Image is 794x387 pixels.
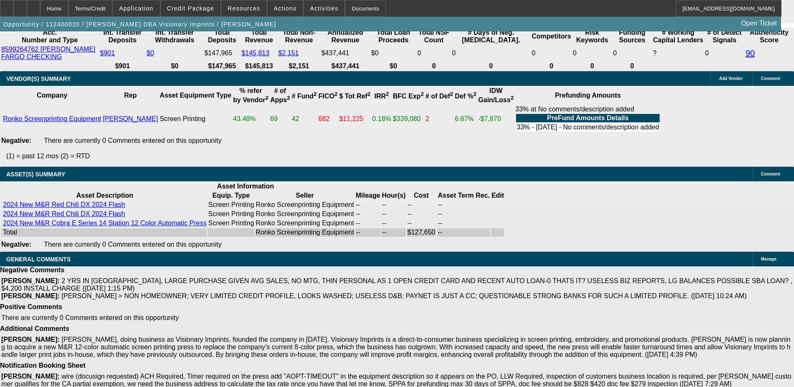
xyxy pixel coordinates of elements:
[761,257,776,261] span: Manage
[355,228,381,237] td: --
[572,28,612,44] th: Risk Keywords
[3,21,276,28] span: Opportunity / 112400020 / [PERSON_NAME] DBA Visionary Imprints / [PERSON_NAME]
[437,201,490,209] td: --
[44,137,221,144] span: There are currently 0 Comments entered on this opportunity
[321,49,370,57] div: $437,441
[417,62,450,70] th: 0
[705,45,745,61] td: 0
[1,277,60,284] b: [PERSON_NAME]:
[478,105,514,133] td: -$7,870
[555,92,621,99] b: Prefunding Amounts
[381,210,406,218] td: --
[233,87,269,103] b: % refer by Vendor
[745,28,793,44] th: Authenticity Score
[278,49,299,57] a: $2,151
[3,219,206,227] a: 2024 New M&R Cobra E Series 14 Station 12 Color Automatic Press
[204,62,240,70] th: $147,965
[437,228,490,237] td: --
[382,192,406,199] b: Hour(s)
[407,201,436,209] td: --
[228,5,260,12] span: Resources
[414,192,429,199] b: Cost
[572,62,612,70] th: 0
[547,114,629,121] b: PreFund Amounts Details
[719,76,743,81] span: Add Vendor
[274,5,297,12] span: Actions
[103,115,158,122] a: [PERSON_NAME]
[255,201,355,209] td: Ronko Screenprinting Equipment
[3,210,125,217] a: 2024 New M&R Red Chili DX 2024 Flash
[241,28,277,44] th: Total Revenue
[1,241,31,248] b: Negative:
[6,152,794,160] p: (1) = past 12 mos (2) = RTD
[159,105,231,133] td: Screen Printing
[304,0,345,16] button: Activities
[1,336,791,358] span: [PERSON_NAME], doing business as Visionary Imprints, founded the company in [DATE]. Visionary Imp...
[531,45,571,61] td: 0
[208,201,254,209] td: Screen Printing
[318,105,338,133] td: 682
[371,28,416,44] th: Total Loan Proceeds
[339,93,370,100] b: $ Tot Ref
[76,192,133,199] b: Asset Description
[255,228,355,237] td: Ronko Screenprinting Equipment
[124,92,136,99] b: Rep
[381,228,406,237] td: --
[292,93,317,100] b: # Fund
[334,91,337,97] sup: 2
[511,95,514,101] sup: 2
[6,171,65,178] span: ASSET(S) SUMMARY
[407,219,436,227] td: --
[381,219,406,227] td: --
[386,91,389,97] sup: 2
[653,28,704,44] th: # Working Capital Lenders
[1,314,179,321] span: There are currently 0 Comments entered on this opportunity
[426,93,453,100] b: # of Def
[217,183,274,190] b: Asset Information
[452,62,530,70] th: 0
[371,62,416,70] th: $0
[438,192,490,199] b: Asset Term Rec.
[6,256,71,263] span: GENERAL COMMENTS
[613,62,652,70] th: 0
[62,292,747,299] span: [PERSON_NAME] = NON HOMEOWNER; VERY LIMITED CREDIT PROFILE, LOOKS WASHED; USELESS D&B; PAYNET IS ...
[381,201,406,209] td: --
[146,49,154,57] a: $0
[437,219,490,227] td: --
[1,277,792,292] span: 2 YRS IN [GEOGRAPHIC_DATA], LARGE PURCHASE GIVEN AVG SALES, NO MTG, THIN PERSONAL AS 1 OPEN CREDI...
[270,87,290,103] b: # of Apps
[146,28,203,44] th: Int. Transfer Withdrawals
[371,45,416,61] td: $0
[515,106,660,132] div: 33% at No comments/description added
[452,28,530,44] th: # Days of Neg. [MEDICAL_DATA].
[374,93,389,100] b: IRR
[255,210,355,218] td: Ronko Screenprinting Equipment
[208,210,254,218] td: Screen Printing
[208,219,254,227] td: Screen Printing
[146,62,203,70] th: $0
[455,93,477,100] b: Def %
[255,219,355,227] td: Ronko Screenprinting Equipment
[372,105,391,133] td: 0.18%
[241,62,277,70] th: $145,813
[421,91,424,97] sup: 2
[761,172,780,176] span: Comment
[452,45,530,61] td: 0
[3,115,101,122] a: Ronko Screenprinting Equipment
[407,210,436,218] td: --
[113,0,159,16] button: Application
[161,0,221,16] button: Credit Package
[3,201,125,208] a: 2024 New M&R Red Chili DX 2024 Flash
[356,192,380,199] b: Mileage
[265,95,268,101] sup: 2
[339,105,371,133] td: $11,225
[6,75,71,82] span: VENDOR(S) SUMMARY
[313,91,316,97] sup: 2
[278,28,320,44] th: Total Non-Revenue
[1,28,99,44] th: Acc. Number and Type
[1,373,60,380] b: [PERSON_NAME]:
[393,93,424,100] b: BFC Exp
[321,62,370,70] th: $437,441
[221,0,267,16] button: Resources
[1,292,60,299] b: [PERSON_NAME]:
